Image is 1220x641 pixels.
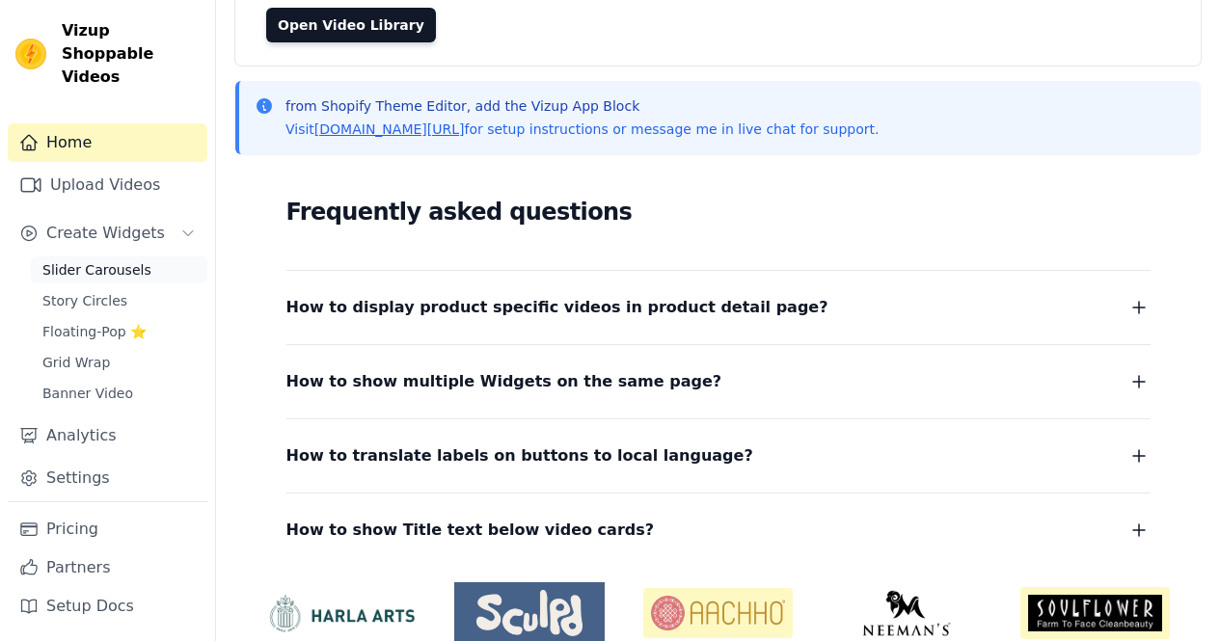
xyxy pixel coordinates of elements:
[42,260,151,280] span: Slider Carousels
[8,587,207,626] a: Setup Docs
[42,353,110,372] span: Grid Wrap
[285,96,879,116] p: from Shopify Theme Editor, add the Vizup App Block
[15,39,46,69] img: Vizup
[286,368,1151,395] button: How to show multiple Widgets on the same page?
[42,322,147,341] span: Floating-Pop ⭐
[62,19,200,89] span: Vizup Shoppable Videos
[8,459,207,497] a: Settings
[31,349,207,376] a: Grid Wrap
[285,120,879,139] p: Visit for setup instructions or message me in live chat for support.
[314,121,465,137] a: [DOMAIN_NAME][URL]
[31,380,207,407] a: Banner Video
[31,256,207,283] a: Slider Carousels
[8,548,207,587] a: Partners
[286,294,828,321] span: How to display product specific videos in product detail page?
[286,193,1151,231] h2: Frequently asked questions
[8,214,207,253] button: Create Widgets
[31,287,207,314] a: Story Circles
[643,588,793,637] img: Aachho
[454,590,604,636] img: Sculpd US
[8,416,207,455] a: Analytics
[46,222,165,245] span: Create Widgets
[286,294,1151,321] button: How to display product specific videos in product detail page?
[831,590,981,636] img: Neeman's
[31,318,207,345] a: Floating-Pop ⭐
[42,384,133,403] span: Banner Video
[8,123,207,162] a: Home
[286,368,722,395] span: How to show multiple Widgets on the same page?
[42,291,127,310] span: Story Circles
[286,442,1151,469] button: How to translate labels on buttons to local language?
[286,517,655,544] span: How to show Title text below video cards?
[8,166,207,204] a: Upload Videos
[1020,587,1170,640] img: Soulflower
[266,594,416,633] img: HarlaArts
[266,8,436,42] a: Open Video Library
[286,442,753,469] span: How to translate labels on buttons to local language?
[8,510,207,548] a: Pricing
[286,517,1151,544] button: How to show Title text below video cards?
